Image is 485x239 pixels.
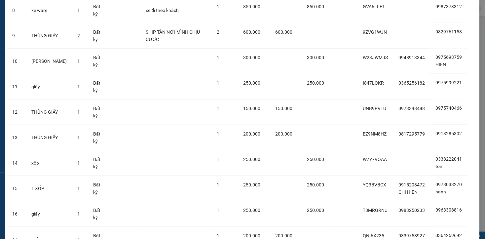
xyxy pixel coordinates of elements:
[436,182,462,187] span: 0973033270
[436,29,462,35] span: 0829761158
[436,157,462,162] span: 0338222041
[26,201,72,227] td: giấy
[88,201,111,227] td: Bất kỳ
[217,182,219,187] span: 1
[243,157,260,162] span: 250.000
[363,80,384,86] span: I847LQKR
[307,55,324,60] span: 300.000
[7,23,26,49] td: 9
[243,29,260,35] span: 600.000
[243,80,260,86] span: 250.000
[7,100,26,125] td: 12
[363,233,385,238] span: QNI6X235
[88,176,111,201] td: Bất kỳ
[243,106,260,111] span: 150.000
[217,29,219,35] span: 2
[26,150,72,176] td: xốp
[88,49,111,74] td: Bất kỳ
[436,106,462,111] span: 0975740466
[77,135,80,140] span: 1
[77,59,80,64] span: 1
[77,160,80,166] span: 1
[146,29,200,42] span: SHIP TÂN NƠI MÌNH CHỊU CƯỚC
[436,4,462,9] span: 0987373312
[276,106,293,111] span: 150.000
[363,208,388,213] span: T8MRGRNU
[7,49,26,74] td: 10
[77,109,80,115] span: 1
[436,131,462,137] span: 0913285302
[217,233,219,238] span: 1
[436,55,462,60] span: 0975693759
[399,189,418,195] span: CHI HIEN
[7,150,26,176] td: 14
[77,211,80,217] span: 1
[363,4,385,9] span: GVA6LLF1
[307,80,324,86] span: 250.000
[7,74,26,100] td: 11
[399,131,425,137] span: 0817295779
[307,182,324,187] span: 250.000
[436,189,446,195] span: hạnh
[7,125,26,150] td: 13
[363,55,388,60] span: W23JWMJS
[436,233,462,238] span: 0364259692
[436,164,443,169] span: tôn
[88,150,111,176] td: Bất kỳ
[243,182,260,187] span: 250.000
[217,106,219,111] span: 1
[363,29,387,35] span: 9ZVG1WJN
[363,131,387,137] span: EZ9NM8HZ
[88,125,111,150] td: Bất kỳ
[399,208,425,213] span: 0983250233
[88,74,111,100] td: Bất kỳ
[26,100,72,125] td: THÙNG GIẤY
[217,157,219,162] span: 1
[363,182,387,187] span: YQ3BVBCX
[399,55,425,60] span: 0948913344
[217,131,219,137] span: 1
[363,106,387,111] span: UNB9PVTU
[307,157,324,162] span: 250.000
[77,8,80,13] span: 1
[77,33,80,38] span: 2
[146,8,179,13] span: xe đi theo khách
[436,208,462,213] span: 0963308816
[399,80,425,86] span: 0365256182
[307,208,324,213] span: 250.000
[363,157,387,162] span: WZY7VQAA
[26,49,72,74] td: [PERSON_NAME]
[243,208,260,213] span: 250.000
[217,208,219,213] span: 1
[77,186,80,191] span: 1
[399,106,425,111] span: 0973398448
[399,233,425,238] span: 0339758927
[88,100,111,125] td: Bất kỳ
[243,131,260,137] span: 200.000
[276,233,293,238] span: 200.000
[217,55,219,60] span: 1
[26,125,72,150] td: THÙNG GIẤY
[399,182,425,187] span: 0915208472
[217,4,219,9] span: 1
[436,80,462,86] span: 0975999221
[436,62,446,67] span: HIÊN
[276,29,293,35] span: 600.000
[217,80,219,86] span: 1
[243,4,260,9] span: 850.000
[26,176,72,201] td: 1 XỐP
[77,84,80,89] span: 1
[7,201,26,227] td: 16
[307,4,324,9] span: 850.000
[7,176,26,201] td: 15
[243,233,260,238] span: 200.000
[26,23,72,49] td: THÙNG GIÁY
[26,74,72,100] td: giấy
[243,55,260,60] span: 300.000
[276,131,293,137] span: 200.000
[88,23,111,49] td: Bất kỳ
